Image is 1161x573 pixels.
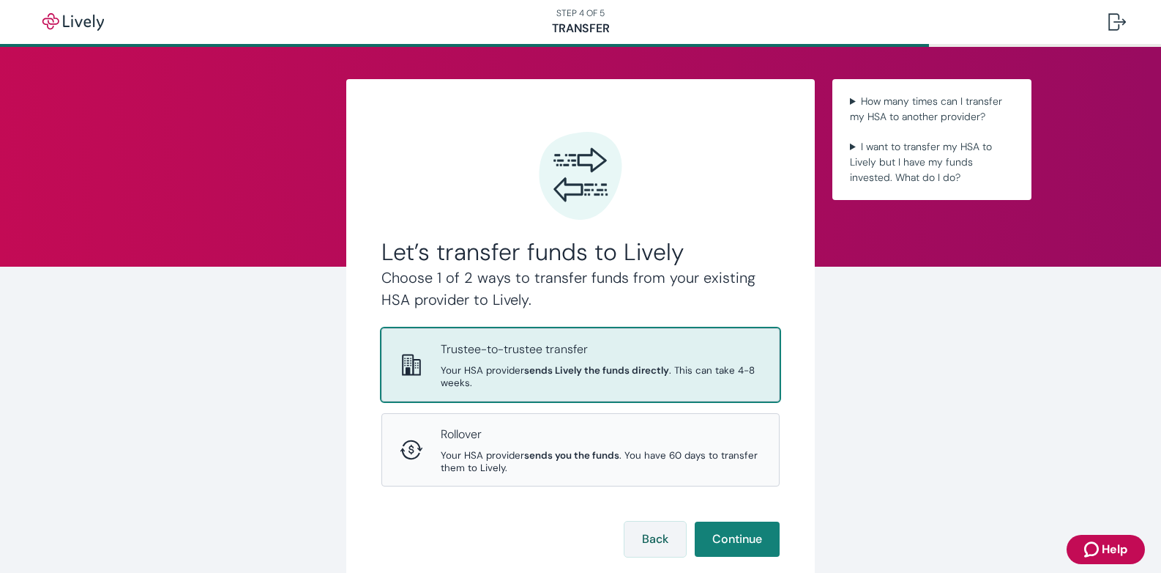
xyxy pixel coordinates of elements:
button: RolloverRolloverYour HSA providersends you the funds. You have 60 days to transfer them to Lively. [382,414,779,486]
summary: How many times can I transfer my HSA to another provider? [844,91,1020,127]
h4: Choose 1 of 2 ways to transfer funds from your existing HSA provider to Lively. [381,267,780,311]
button: Log out [1097,4,1138,40]
button: Trustee-to-trusteeTrustee-to-trustee transferYour HSA providersends Lively the funds directly. Th... [382,329,779,401]
button: Continue [695,522,780,557]
span: Your HSA provider . You have 60 days to transfer them to Lively. [441,449,761,474]
button: Back [624,522,686,557]
svg: Zendesk support icon [1084,541,1102,558]
p: Rollover [441,426,761,443]
button: Zendesk support iconHelp [1067,535,1145,564]
h2: Let’s transfer funds to Lively [381,237,780,267]
img: Lively [32,13,114,31]
strong: sends you the funds [524,449,619,462]
svg: Rollover [400,438,423,462]
p: Trustee-to-trustee transfer [441,341,761,358]
span: Your HSA provider . This can take 4-8 weeks. [441,364,761,389]
strong: sends Lively the funds directly [524,364,669,377]
summary: I want to transfer my HSA to Lively but I have my funds invested. What do I do? [844,136,1020,188]
span: Help [1102,541,1127,558]
svg: Trustee-to-trustee [400,353,423,377]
